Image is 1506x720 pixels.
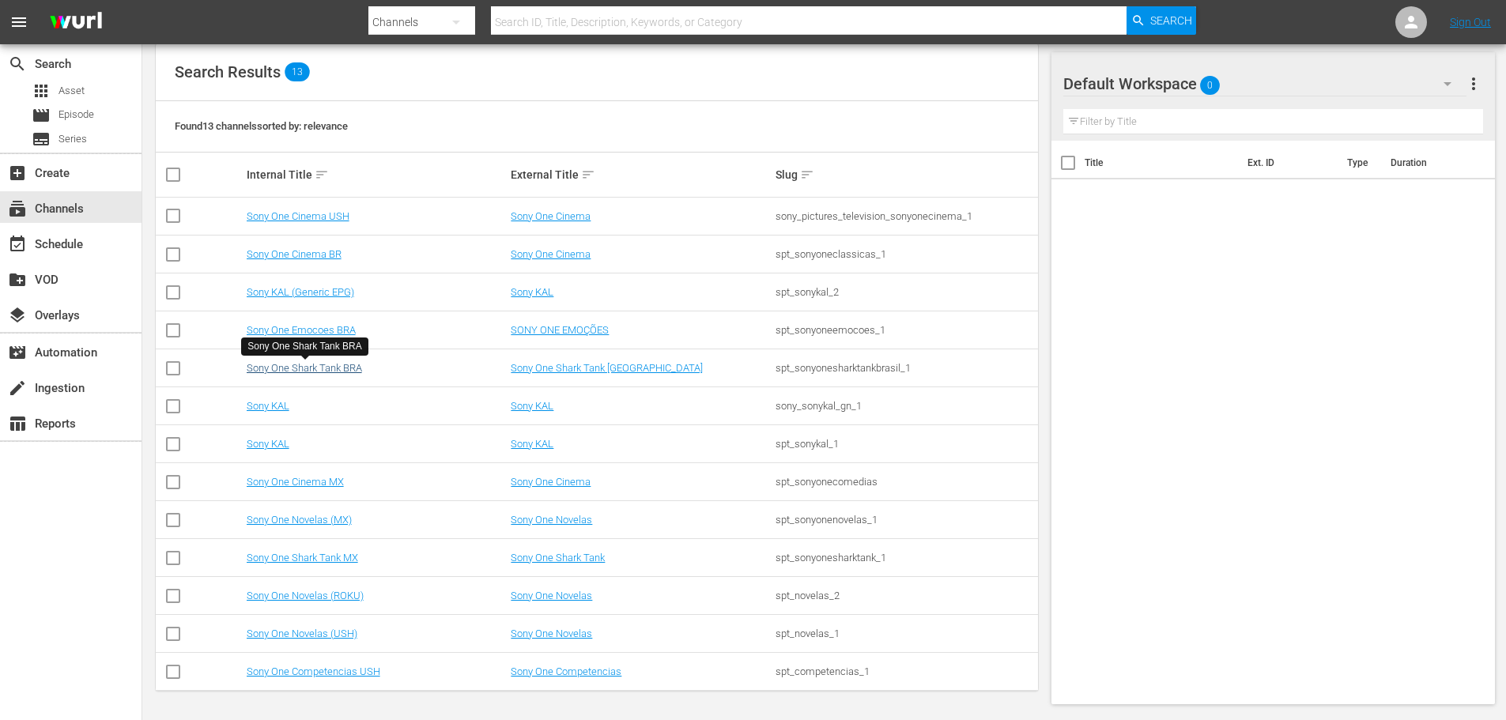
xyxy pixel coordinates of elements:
span: VOD [8,270,27,289]
div: spt_sonyonesharktank_1 [776,552,1036,564]
div: Internal Title [247,165,507,184]
div: spt_sonykal_2 [776,286,1036,298]
a: Sony One Novelas (USH) [247,628,357,639]
a: Sony One Novelas (MX) [247,514,352,526]
a: Sony KAL (Generic EPG) [247,286,354,298]
a: Sony One Shark Tank BRA [247,362,362,374]
img: ans4CAIJ8jUAAAAAAAAAAAAAAAAAAAAAAAAgQb4GAAAAAAAAAAAAAAAAAAAAAAAAJMjXAAAAAAAAAAAAAAAAAAAAAAAAgAT5G... [38,4,114,41]
span: Found 13 channels sorted by: relevance [175,120,348,132]
th: Title [1085,141,1238,185]
span: Schedule [8,235,27,254]
a: Sony One Emocoes BRA [247,324,356,336]
span: Series [59,131,87,147]
span: Ingestion [8,379,27,398]
span: Search [8,55,27,74]
a: Sony One Shark Tank MX [247,552,358,564]
a: Sony One Shark Tank [511,552,605,564]
span: Asset [32,81,51,100]
th: Type [1338,141,1381,185]
span: menu [9,13,28,32]
span: Episode [32,106,51,125]
span: sort [315,168,329,182]
a: Sony One Cinema [511,210,591,222]
span: 0 [1200,69,1220,102]
a: Sony One Competencias [511,665,621,677]
button: Search [1127,6,1196,35]
div: spt_sonyonenovelas_1 [776,514,1036,526]
div: Sony One Shark Tank BRA [247,340,362,353]
div: spt_sonyonesharktankbrasil_1 [776,362,1036,374]
span: Episode [59,107,94,123]
a: Sony One Shark Tank [GEOGRAPHIC_DATA] [511,362,703,374]
a: Sony One Novelas [511,514,592,526]
a: Sony KAL [511,438,553,450]
div: spt_novelas_2 [776,590,1036,601]
a: Sony One Cinema [511,476,591,488]
span: Search Results [175,62,281,81]
a: Sony One Cinema MX [247,476,344,488]
div: spt_sonyoneclassicas_1 [776,248,1036,260]
a: Sony KAL [511,400,553,412]
span: Overlays [8,306,27,325]
a: Sony One Novelas (ROKU) [247,590,364,601]
span: Create [8,164,27,183]
span: sort [800,168,814,182]
a: Sony KAL [511,286,553,298]
a: Sony KAL [247,400,289,412]
span: 13 [285,62,310,81]
button: more_vert [1464,65,1483,103]
a: SONY ONE EMOÇÕES [511,324,609,336]
span: Channels [8,199,27,218]
div: spt_competencias_1 [776,665,1036,677]
div: spt_sonykal_1 [776,438,1036,450]
a: Sony One Novelas [511,590,592,601]
span: Search [1150,6,1192,35]
div: Default Workspace [1063,62,1466,106]
div: spt_novelas_1 [776,628,1036,639]
div: Slug [776,165,1036,184]
div: sony_pictures_television_sonyonecinema_1 [776,210,1036,222]
span: Asset [59,83,85,99]
span: Reports [8,414,27,433]
a: Sony One Cinema [511,248,591,260]
a: Sony One Cinema BR [247,248,342,260]
span: more_vert [1464,74,1483,93]
span: Automation [8,343,27,362]
div: spt_sonyoneemocoes_1 [776,324,1036,336]
span: Series [32,130,51,149]
a: Sign Out [1450,16,1491,28]
span: sort [581,168,595,182]
div: spt_sonyonecomedias [776,476,1036,488]
a: Sony KAL [247,438,289,450]
div: External Title [511,165,771,184]
th: Ext. ID [1238,141,1338,185]
a: Sony One Competencias USH [247,665,380,677]
th: Duration [1381,141,1476,185]
div: sony_sonykal_gn_1 [776,400,1036,412]
a: Sony One Cinema USH [247,210,349,222]
a: Sony One Novelas [511,628,592,639]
